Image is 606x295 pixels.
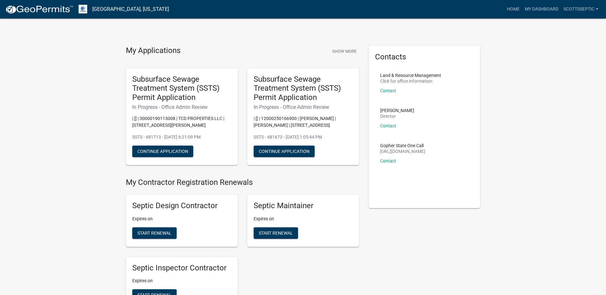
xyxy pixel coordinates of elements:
button: Show More [330,46,359,57]
p: Click for office information: [380,79,441,83]
p: Expires on [254,216,353,222]
p: SSTS - 481673 - [DATE] 1:05:44 PM [254,134,353,140]
p: Expires on [132,216,231,222]
span: Start Renewal [137,230,172,235]
p: Director [380,114,414,118]
h5: Septic Inspector Contractor [132,263,231,273]
p: [PERSON_NAME] [380,108,414,113]
h5: Contacts [375,52,474,62]
a: Contact [380,123,396,128]
h4: My Contractor Registration Renewals [126,178,359,187]
h5: Subsurface Sewage Treatment System (SSTS) Permit Application [132,75,231,102]
p: Land & Resource Management [380,73,441,78]
button: Start Renewal [254,227,298,239]
a: My Dashboard [522,3,561,15]
span: Start Renewal [259,230,293,235]
button: Continue Application [254,146,315,157]
h5: Subsurface Sewage Treatment System (SSTS) Permit Application [254,75,353,102]
button: Continue Application [132,146,193,157]
p: Expires on [132,277,231,284]
button: Start Renewal [132,227,177,239]
p: SSTS - 481713 - [DATE] 6:21:09 PM [132,134,231,140]
h5: Septic Design Contractor [132,201,231,210]
img: Otter Tail County, Minnesota [79,5,87,13]
h4: My Applications [126,46,180,56]
p: [URL][DOMAIN_NAME] [380,149,425,154]
p: | [] | 12000250166900 | [PERSON_NAME] | [PERSON_NAME] | [STREET_ADDRESS] [254,115,353,129]
a: Contact [380,88,396,93]
p: Gopher State One Call [380,143,425,148]
a: Contact [380,158,396,163]
h6: In Progress - Office Admin Review [132,104,231,110]
h6: In Progress - Office Admin Review [254,104,353,110]
h5: Septic Maintainer [254,201,353,210]
a: scottsseptic [561,3,601,15]
p: | [] | 30000190113008 | TCD PROPERTIES LLC | [STREET_ADDRESS][PERSON_NAME] [132,115,231,129]
a: [GEOGRAPHIC_DATA], [US_STATE] [92,4,169,15]
a: Home [504,3,522,15]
